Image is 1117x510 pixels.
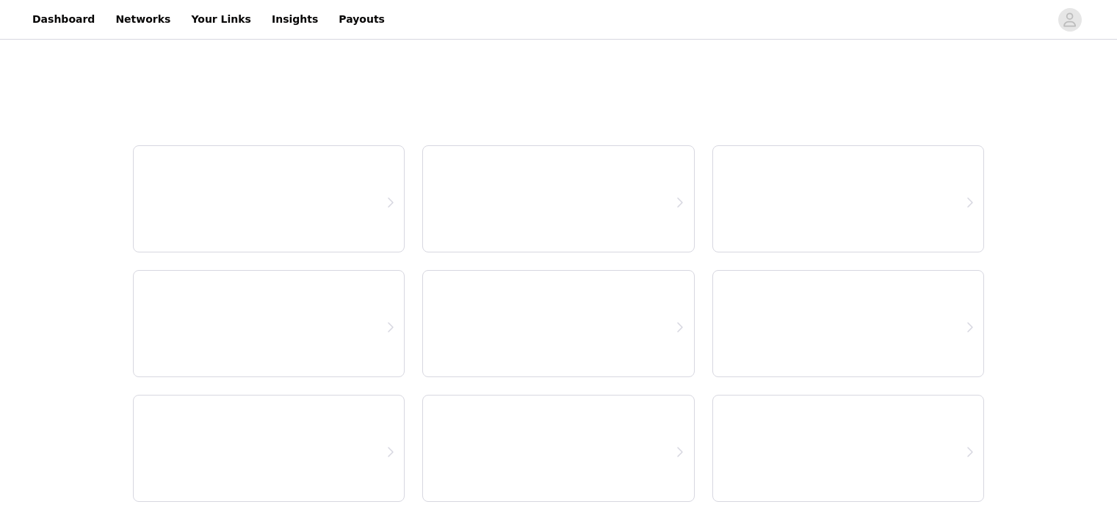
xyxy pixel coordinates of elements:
a: Your Links [182,3,260,36]
a: Insights [263,3,327,36]
a: Networks [106,3,179,36]
a: Payouts [330,3,394,36]
div: avatar [1063,8,1077,32]
a: Dashboard [24,3,104,36]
